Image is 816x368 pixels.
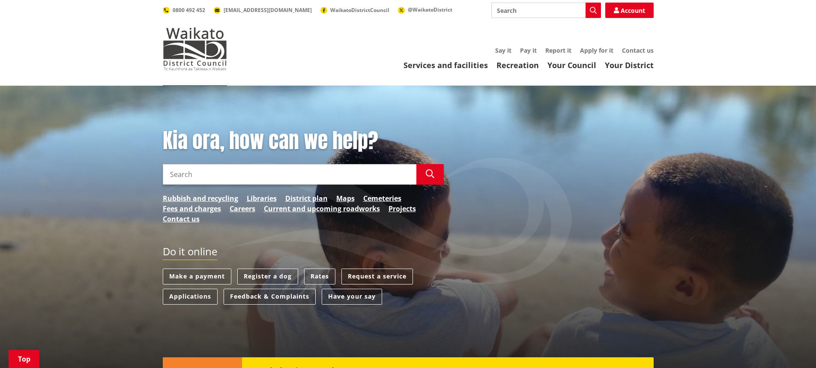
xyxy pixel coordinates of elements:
[163,269,231,284] a: Make a payment
[163,164,416,185] input: Search input
[322,289,382,305] a: Have your say
[605,3,654,18] a: Account
[304,269,335,284] a: Rates
[163,6,205,14] a: 0800 492 452
[163,214,200,224] a: Contact us
[224,289,316,305] a: Feedback & Complaints
[173,6,205,14] span: 0800 492 452
[9,350,39,368] a: Top
[247,193,277,203] a: Libraries
[264,203,380,214] a: Current and upcoming roadworks
[580,46,613,54] a: Apply for it
[520,46,537,54] a: Pay it
[336,193,355,203] a: Maps
[408,6,452,13] span: @WaikatoDistrict
[163,193,238,203] a: Rubbish and recycling
[404,60,488,70] a: Services and facilities
[163,289,218,305] a: Applications
[224,6,312,14] span: [EMAIL_ADDRESS][DOMAIN_NAME]
[163,203,221,214] a: Fees and charges
[363,193,401,203] a: Cemeteries
[389,203,416,214] a: Projects
[341,269,413,284] a: Request a service
[330,6,389,14] span: WaikatoDistrictCouncil
[230,203,255,214] a: Careers
[545,46,571,54] a: Report it
[285,193,328,203] a: District plan
[237,269,298,284] a: Register a dog
[214,6,312,14] a: [EMAIL_ADDRESS][DOMAIN_NAME]
[398,6,452,13] a: @WaikatoDistrict
[605,60,654,70] a: Your District
[163,129,444,153] h1: Kia ora, how can we help?
[163,245,217,260] h2: Do it online
[622,46,654,54] a: Contact us
[320,6,389,14] a: WaikatoDistrictCouncil
[495,46,511,54] a: Say it
[163,27,227,70] img: Waikato District Council - Te Kaunihera aa Takiwaa o Waikato
[547,60,596,70] a: Your Council
[496,60,539,70] a: Recreation
[491,3,601,18] input: Search input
